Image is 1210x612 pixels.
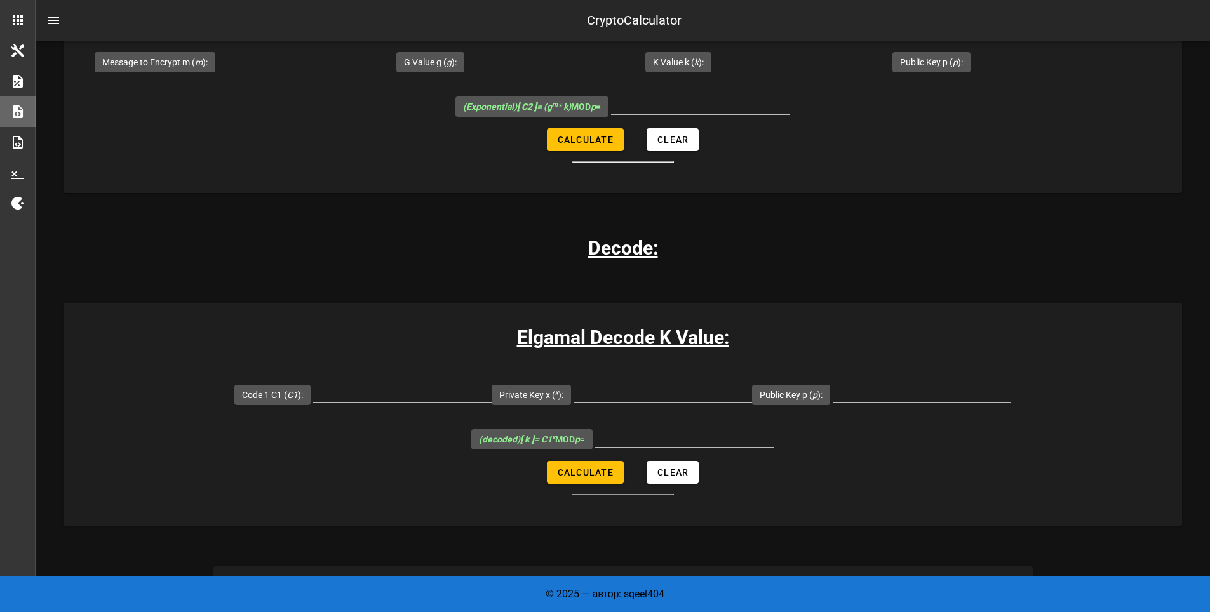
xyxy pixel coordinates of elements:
i: m [195,57,203,67]
button: Calculate [547,128,624,151]
i: p [953,57,958,67]
label: Private Key x ( ): [499,389,563,401]
div: CryptoCalculator [587,11,682,30]
h3: Decode: [588,234,658,262]
span: Clear [657,135,689,145]
sup: x [552,433,555,441]
label: Public Key p ( ): [900,56,963,69]
span: Calculate [557,467,614,477]
b: [ k ] [520,434,534,444]
sup: x [555,389,558,397]
label: K Value k ( ): [653,56,704,69]
i: k [694,57,699,67]
span: © 2025 — автор: sqeel404 [546,588,665,600]
label: G Value g ( ): [404,56,457,69]
sup: m [552,100,558,109]
button: Calculate [547,461,624,484]
b: [ C2 ] [517,102,537,112]
label: Code 1 C1 ( ): [242,389,303,401]
button: Clear [647,461,699,484]
span: Clear [657,467,689,477]
h3: Elgamal Decode K Value: [64,323,1182,352]
span: Calculate [557,135,614,145]
button: Clear [647,128,699,151]
i: p [812,390,817,400]
i: C1 [287,390,298,400]
i: p [591,102,596,112]
button: nav-menu-toggle [38,5,69,36]
label: Message to Encrypt m ( ): [102,56,208,69]
i: g [447,57,452,67]
i: (Exponential) = (g * k) [463,102,571,112]
span: MOD = [479,434,585,444]
i: p [575,434,580,444]
span: MOD = [463,102,601,112]
label: Public Key p ( ): [760,389,823,401]
i: (decoded) = C1 [479,434,555,444]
